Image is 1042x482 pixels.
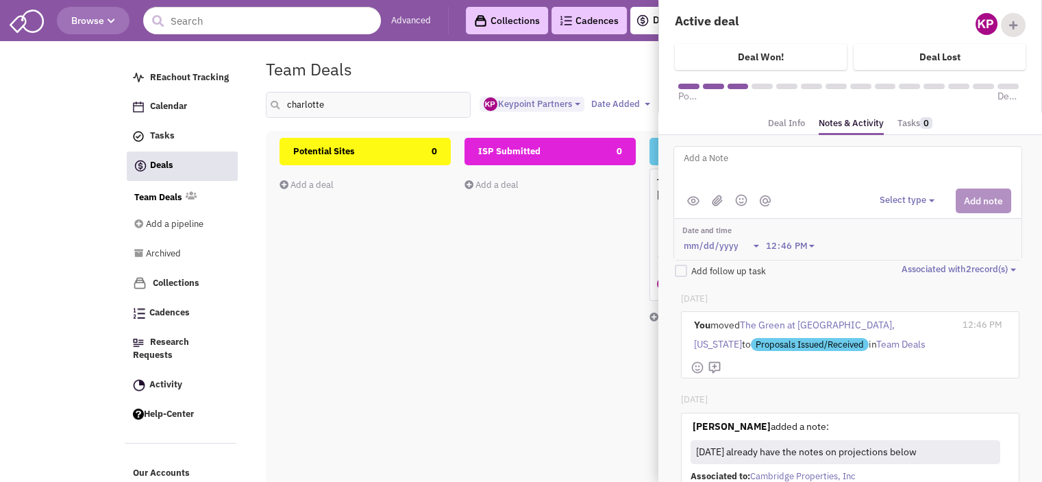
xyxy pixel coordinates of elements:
[694,319,895,350] span: The Green at [GEOGRAPHIC_DATA], [US_STATE]
[1001,13,1026,37] div: Add Collaborator
[657,215,671,229] img: Contact Image
[586,97,654,112] button: Date Added
[880,194,939,207] button: Select type
[708,361,721,374] img: mdi_comment-add-outline.png
[134,158,147,174] img: icon-deals.svg
[280,179,334,191] a: Add a deal
[966,263,971,275] span: 2
[127,152,238,181] a: Deals
[133,276,147,290] img: icon-collection-lavender.png
[126,330,237,369] a: Research Requests
[150,130,175,142] span: Tasks
[976,13,997,35] img: ny_GipEnDU-kinWYCc5EwQ.png
[133,131,144,142] img: icon-tasks.png
[682,226,821,237] label: Date and time
[266,60,352,78] h1: Team Deals
[153,277,199,289] span: Collections
[735,194,747,206] img: emoji.png
[691,312,956,357] div: moved to in
[480,97,584,112] button: Keypoint Partners
[657,232,671,246] img: CompanyLogo
[768,114,805,134] a: Deal Info
[693,420,771,433] strong: [PERSON_NAME]
[656,97,699,112] button: States
[133,379,145,391] img: Activity.png
[266,92,471,118] input: Search deals
[133,337,189,361] span: Research Requests
[551,7,627,34] a: Cadences
[133,409,144,420] img: help.png
[997,89,1019,103] span: Deal Won
[649,311,704,323] a: Add a deal
[57,7,129,34] button: Browse
[133,101,144,112] img: Calendar.png
[126,123,237,149] a: Tasks
[466,7,548,34] a: Collections
[149,307,190,319] span: Cadences
[133,339,144,347] img: Research.png
[963,319,1002,330] span: 12:46 PM
[675,13,841,29] h4: Active deal
[591,98,639,110] span: Date Added
[681,293,1019,306] p: [DATE]
[760,195,771,206] img: mantion.png
[750,470,856,482] span: Cambridge Properties, Inc
[143,7,381,34] input: Search
[636,12,678,29] a: Deals
[432,138,437,165] span: 0
[391,14,431,27] a: Advanced
[691,470,750,482] span: Associated to:
[738,51,784,63] h4: Deal Won!
[133,308,145,319] img: Cadences_logo.png
[678,89,699,103] span: Potential Sites
[691,361,704,374] img: face-smile.png
[293,145,355,157] span: Potential Sites
[150,71,229,83] span: REachout Tracking
[150,101,187,112] span: Calendar
[126,270,237,297] a: Collections
[712,195,723,206] img: (jpg,png,gif,doc,docx,xls,xlsx,pdf,txt)
[133,468,190,479] span: Our Accounts
[657,250,671,264] img: icon-daysinstage.png
[919,51,960,63] h4: Deal Lost
[126,94,237,120] a: Calendar
[484,97,497,111] img: ny_GipEnDU-kinWYCc5EwQ.png
[464,179,519,191] a: Add a deal
[126,402,237,428] a: Help-Center
[134,191,182,204] a: Team Deals
[560,16,572,25] img: Cadences_logo.png
[657,176,813,201] h4: The Green at [GEOGRAPHIC_DATA], [US_STATE]
[693,420,829,433] label: added a note:
[126,300,237,326] a: Cadences
[691,265,766,277] span: Add follow up task
[819,114,884,136] a: Notes & Activity
[897,114,932,134] a: Tasks
[71,14,115,27] span: Browse
[134,241,218,267] a: Archived
[126,372,237,398] a: Activity
[484,98,571,110] span: Keypoint Partners
[149,378,182,390] span: Activity
[687,196,699,206] img: public.png
[693,442,995,462] div: [DATE] already have the notes on projections below
[876,338,926,350] span: Team Deals
[474,14,487,27] img: icon-collection-lavender-black.svg
[134,212,218,238] a: Add a pipeline
[126,65,237,91] a: REachout Tracking
[478,145,541,157] span: ISP Submitted
[920,117,932,129] span: 0
[694,319,710,331] b: You
[10,7,44,33] img: SmartAdmin
[636,12,649,29] img: icon-deals.svg
[617,138,622,165] span: 0
[657,250,813,267] span: days in stage
[902,263,1020,276] button: Associated with2record(s)
[751,338,869,351] span: Proposals Issued/Received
